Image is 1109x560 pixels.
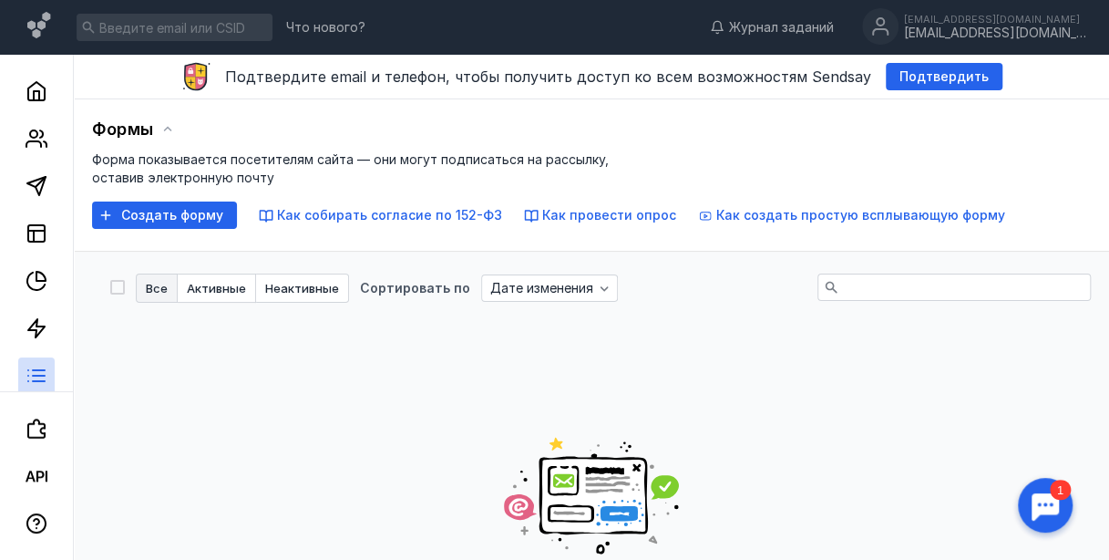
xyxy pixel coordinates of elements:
button: Подтвердить [886,63,1002,90]
div: 1 [41,11,62,31]
span: Как провести опрос [542,207,676,223]
span: Создать форму [121,208,223,223]
button: Создать форму [92,202,237,229]
input: Введите email или CSID [77,14,272,41]
button: Как создать простую всплывающую форму [698,206,1005,224]
span: Что нового? [286,21,365,34]
span: Как собирать согласие по 152-ФЗ [277,207,502,223]
a: Журнал заданий [701,18,843,36]
span: Все [146,283,168,295]
a: Что нового? [277,21,375,34]
button: Как провести опрос [524,206,676,224]
button: Все [136,274,178,303]
button: Как собирать согласие по 152-ФЗ [259,206,502,224]
span: Дате изменения [490,281,593,296]
span: Неактивные [265,283,339,295]
button: Дате изменения [481,275,618,302]
button: Неактивные [256,274,349,303]
span: Подтвердить [899,69,989,85]
span: Подтвердите email и телефон, чтобы получить доступ ко всем возможностям Sendsay [225,67,871,86]
button: Активные [178,274,256,303]
span: Форма показывается посетителям сайта — они могут подписаться на рассылку, оставив электронную почту [92,151,609,185]
div: Сортировать по [360,282,470,295]
span: Формы [92,119,153,139]
div: [EMAIL_ADDRESS][DOMAIN_NAME] [904,14,1086,25]
span: Как создать простую всплывающую форму [716,207,1005,223]
span: Активные [187,283,246,295]
div: [EMAIL_ADDRESS][DOMAIN_NAME] [904,26,1086,41]
span: Журнал заданий [729,18,834,36]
